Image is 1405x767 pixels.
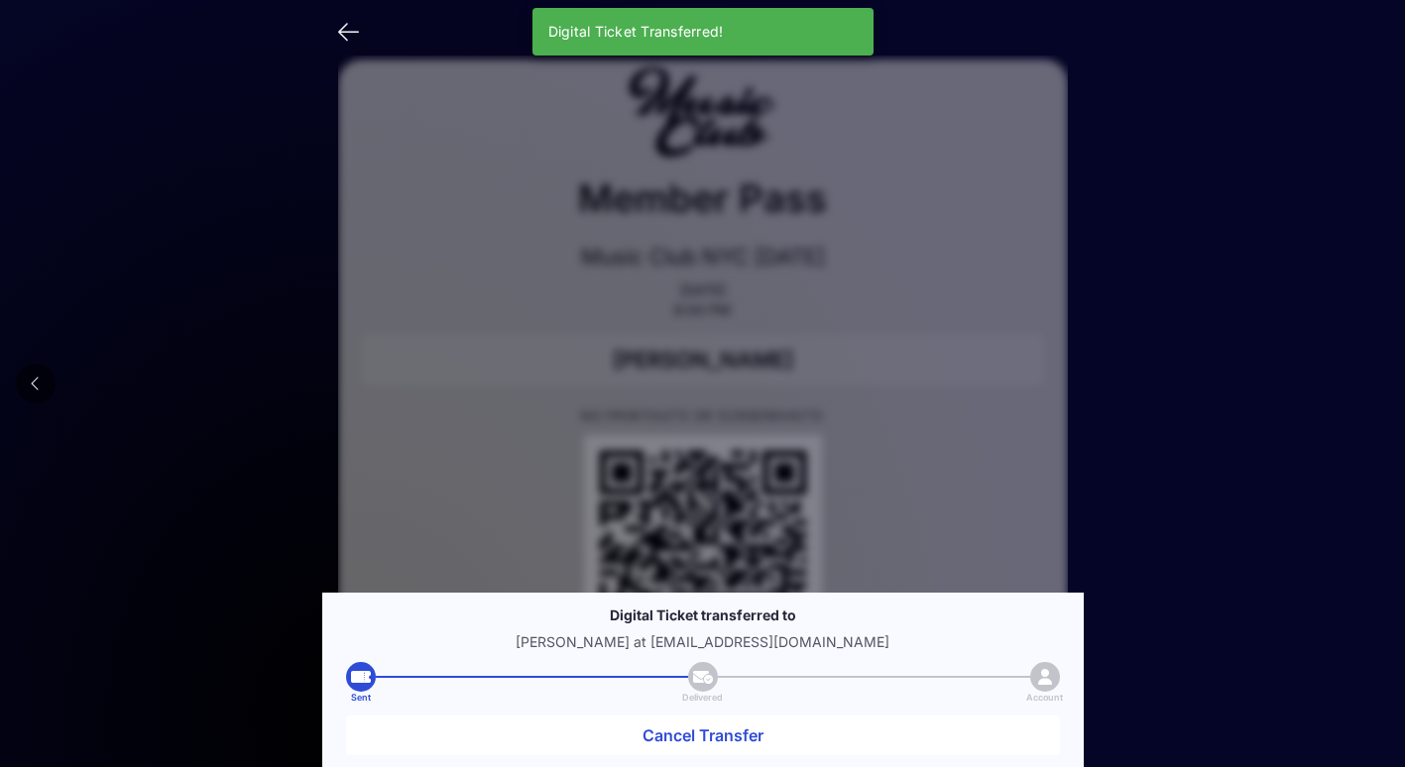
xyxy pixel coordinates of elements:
p: Digital Ticket transferred to [346,604,1060,626]
p: NO PRINTOUTS OR SCREENSHOTS [362,409,1044,423]
button: Cancel Transfer [346,715,1060,755]
p: Music Club NYC [DATE] [362,243,1044,271]
p: [DATE] [362,282,1044,298]
span: Delivered [682,692,723,703]
div: QR Code [584,435,822,673]
p: [PERSON_NAME] at [EMAIL_ADDRESS][DOMAIN_NAME] [346,634,1060,650]
p: 6:00 PM [362,302,1044,318]
div: [PERSON_NAME] [362,334,1044,385]
span: Account [1026,692,1063,703]
div: Digital Ticket Transferred! [532,8,874,55]
p: Member Pass [362,169,1044,227]
span: Sent [351,692,371,703]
